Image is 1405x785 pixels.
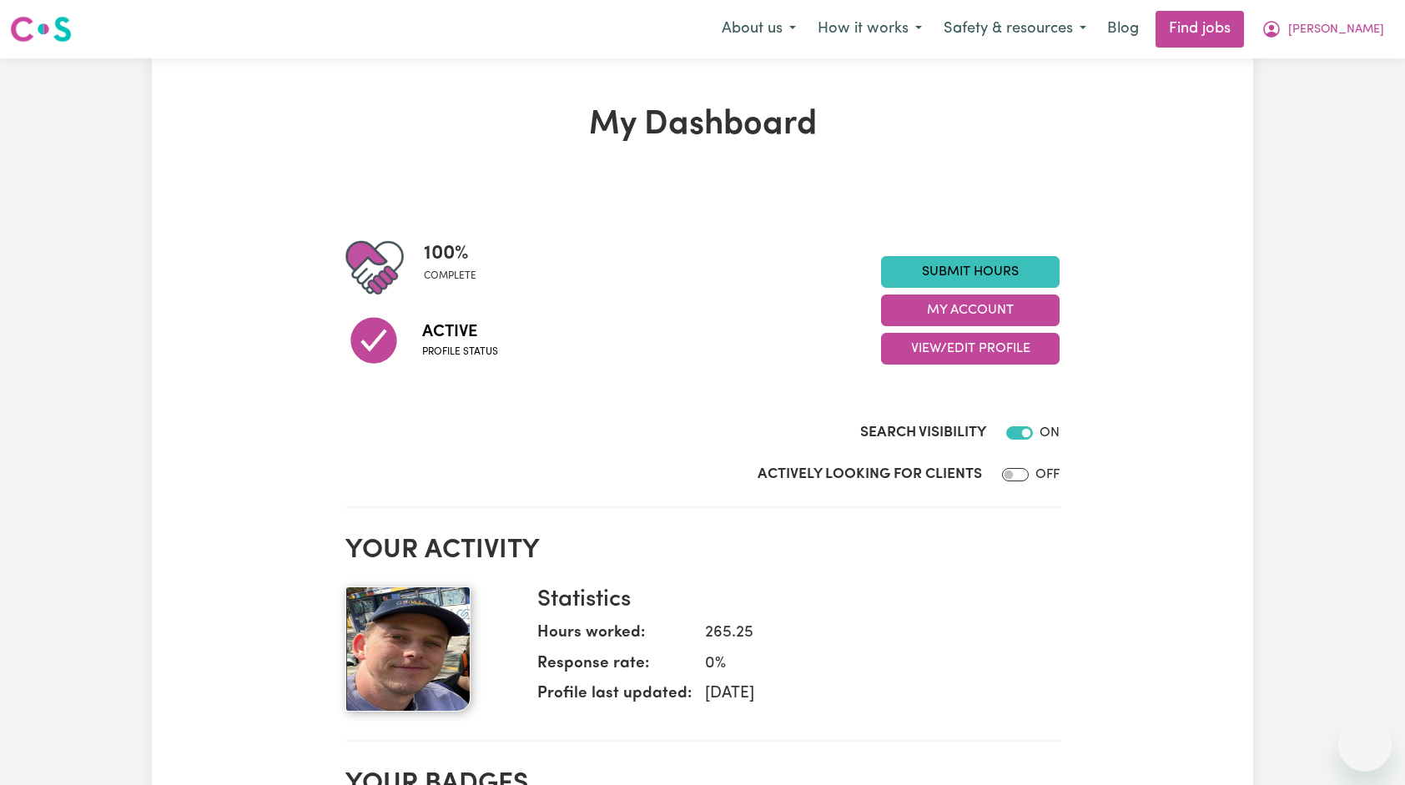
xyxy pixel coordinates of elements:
a: Blog [1097,11,1149,48]
h2: Your activity [345,535,1060,566]
dd: 0 % [692,652,1046,677]
span: Profile status [422,345,498,360]
iframe: Button to launch messaging window [1338,718,1392,772]
label: Actively Looking for Clients [758,464,982,486]
a: Careseekers logo [10,10,72,48]
a: Find jobs [1156,11,1244,48]
dd: [DATE] [692,682,1046,707]
button: How it works [807,12,933,47]
span: ON [1040,426,1060,440]
img: Your profile picture [345,586,471,712]
h3: Statistics [537,586,1046,615]
h1: My Dashboard [345,105,1060,145]
button: About us [711,12,807,47]
dd: 265.25 [692,621,1046,646]
a: Submit Hours [881,256,1060,288]
dt: Profile last updated: [537,682,692,713]
span: 100 % [424,239,476,269]
dt: Hours worked: [537,621,692,652]
label: Search Visibility [860,422,986,444]
div: Profile completeness: 100% [424,239,490,297]
button: View/Edit Profile [881,333,1060,365]
button: Safety & resources [933,12,1097,47]
span: complete [424,269,476,284]
span: [PERSON_NAME] [1288,21,1384,39]
dt: Response rate: [537,652,692,683]
span: Active [422,320,498,345]
button: My Account [881,294,1060,326]
button: My Account [1251,12,1395,47]
span: OFF [1035,468,1060,481]
img: Careseekers logo [10,14,72,44]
